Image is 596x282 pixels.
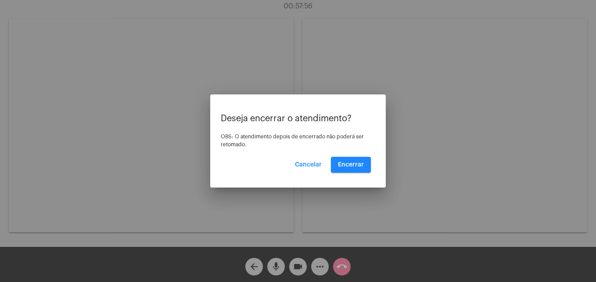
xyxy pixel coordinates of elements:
[221,114,375,123] p: Deseja encerrar o atendimento?
[288,157,329,173] button: Cancelar
[338,162,364,168] span: Encerrar
[221,134,364,147] span: OBS: O atendimento depois de encerrado não poderá ser retomado.
[295,162,322,168] span: Cancelar
[331,157,371,173] button: Encerrar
